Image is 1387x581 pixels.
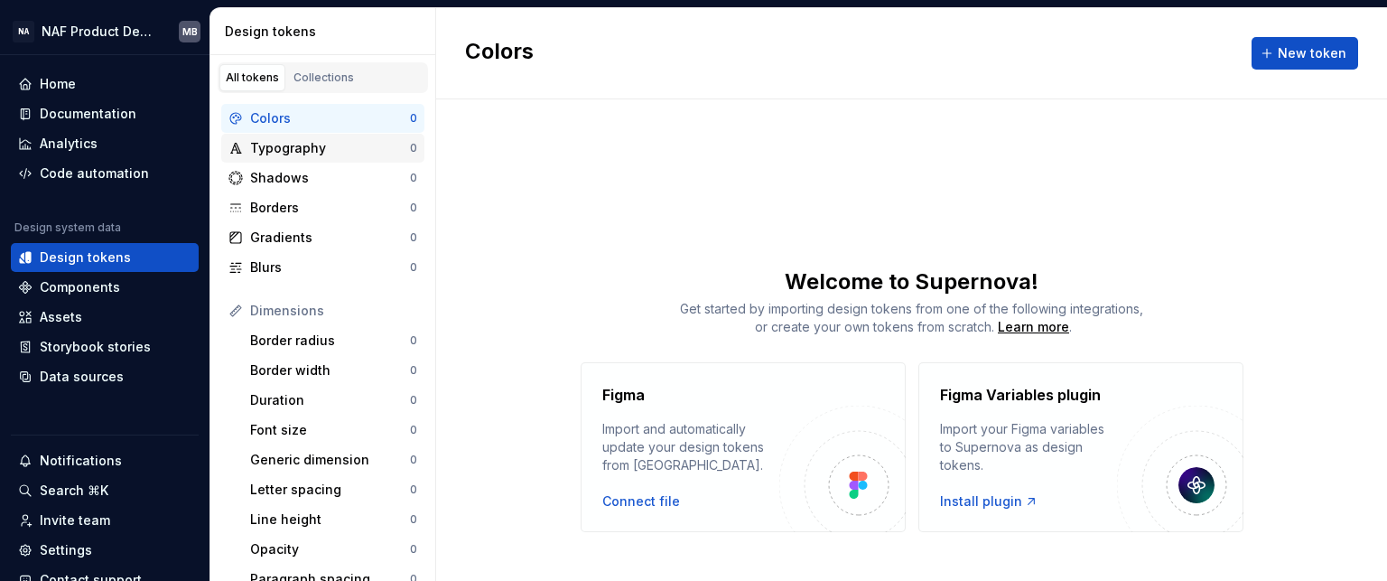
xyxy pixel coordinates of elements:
[243,535,424,564] a: Opacity0
[250,421,410,439] div: Font size
[221,104,424,133] a: Colors0
[250,199,410,217] div: Borders
[221,164,424,192] a: Shadows0
[940,420,1117,474] div: Import your Figma variables to Supernova as design tokens.
[243,326,424,355] a: Border radius0
[243,356,424,385] a: Border width0
[250,169,410,187] div: Shadows
[42,23,157,41] div: NAF Product Design
[40,541,92,559] div: Settings
[40,338,151,356] div: Storybook stories
[40,135,98,153] div: Analytics
[11,506,199,535] a: Invite team
[243,386,424,415] a: Duration0
[410,333,417,348] div: 0
[40,511,110,529] div: Invite team
[13,21,34,42] div: NA
[221,253,424,282] a: Blurs0
[11,243,199,272] a: Design tokens
[410,111,417,126] div: 0
[243,475,424,504] a: Letter spacing0
[182,24,198,39] div: MB
[250,139,410,157] div: Typography
[221,193,424,222] a: Borders0
[11,446,199,475] button: Notifications
[11,273,199,302] a: Components
[250,451,410,469] div: Generic dimension
[11,303,199,332] a: Assets
[40,75,76,93] div: Home
[410,363,417,378] div: 0
[410,201,417,215] div: 0
[293,70,354,85] div: Collections
[410,453,417,467] div: 0
[998,318,1069,336] a: Learn more
[11,333,199,361] a: Storybook stories
[250,109,410,127] div: Colors
[40,452,122,470] div: Notifications
[11,99,199,128] a: Documentation
[1252,37,1358,70] button: New token
[410,260,417,275] div: 0
[40,164,149,183] div: Code automation
[243,505,424,534] a: Line height0
[243,416,424,445] a: Font size0
[40,278,120,296] div: Components
[250,540,410,558] div: Opacity
[410,542,417,557] div: 0
[410,230,417,245] div: 0
[940,384,1101,406] h4: Figma Variables plugin
[221,223,424,252] a: Gradients0
[410,512,417,527] div: 0
[1278,44,1346,62] span: New token
[602,492,680,511] button: Connect file
[250,391,410,409] div: Duration
[14,220,121,235] div: Design system data
[250,481,410,499] div: Letter spacing
[436,267,1387,296] div: Welcome to Supernova!
[250,229,410,247] div: Gradients
[602,420,779,474] div: Import and automatically update your design tokens from [GEOGRAPHIC_DATA].
[4,12,206,51] button: NANAF Product DesignMB
[250,258,410,276] div: Blurs
[250,361,410,380] div: Border width
[40,105,136,123] div: Documentation
[410,483,417,497] div: 0
[465,37,534,70] h2: Colors
[410,393,417,408] div: 0
[40,368,124,386] div: Data sources
[221,134,424,163] a: Typography0
[11,362,199,391] a: Data sources
[250,302,417,320] div: Dimensions
[11,159,199,188] a: Code automation
[410,141,417,155] div: 0
[410,423,417,437] div: 0
[40,482,108,500] div: Search ⌘K
[11,129,199,158] a: Analytics
[250,511,410,529] div: Line height
[11,70,199,98] a: Home
[410,171,417,185] div: 0
[602,384,645,406] h4: Figma
[11,476,199,505] button: Search ⌘K
[11,536,199,565] a: Settings
[40,248,131,267] div: Design tokens
[225,23,428,41] div: Design tokens
[680,301,1143,334] span: Get started by importing design tokens from one of the following integrations, or create your own...
[250,332,410,350] div: Border radius
[243,445,424,474] a: Generic dimension0
[940,492,1038,511] a: Install plugin
[226,70,279,85] div: All tokens
[40,308,82,326] div: Assets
